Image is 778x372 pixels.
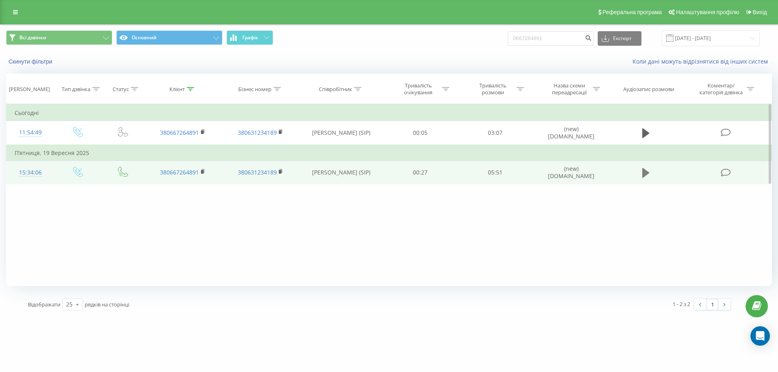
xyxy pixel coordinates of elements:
[673,300,690,308] div: 1 - 2 з 2
[242,35,258,40] span: Графік
[227,30,273,45] button: Графік
[319,86,352,93] div: Співробітник
[15,125,46,140] div: 11:54:49
[299,161,383,184] td: [PERSON_NAME] (SIP)
[383,121,457,145] td: 00:05
[113,86,129,93] div: Статус
[6,105,772,121] td: Сьогодні
[676,9,739,15] span: Налаштування профілю
[62,86,90,93] div: Тип дзвінка
[6,145,772,161] td: П’ятниця, 19 Вересня 2025
[238,86,271,93] div: Бізнес номер
[750,326,770,346] div: Open Intercom Messenger
[66,300,73,308] div: 25
[238,168,277,176] a: 380631234189
[598,31,641,46] button: Експорт
[19,34,46,41] span: Всі дзвінки
[160,168,199,176] a: 380667264891
[623,86,674,93] div: Аудіозапис розмови
[706,299,718,310] a: 1
[6,58,56,65] button: Скинути фільтри
[85,301,129,308] span: рядків на сторінці
[116,30,222,45] button: Основний
[532,161,610,184] td: (new) [DOMAIN_NAME]
[457,161,532,184] td: 05:51
[532,121,610,145] td: (new) [DOMAIN_NAME]
[9,86,50,93] div: [PERSON_NAME]
[753,9,767,15] span: Вихід
[299,121,383,145] td: [PERSON_NAME] (SIP)
[697,82,745,96] div: Коментар/категорія дзвінка
[15,165,46,181] div: 15:34:06
[547,82,591,96] div: Назва схеми переадресації
[508,31,594,46] input: Пошук за номером
[383,161,457,184] td: 00:27
[457,121,532,145] td: 03:07
[238,129,277,136] a: 380631234189
[28,301,60,308] span: Відображати
[397,82,440,96] div: Тривалість очікування
[6,30,112,45] button: Всі дзвінки
[169,86,185,93] div: Клієнт
[633,57,772,65] a: Коли дані можуть відрізнятися вiд інших систем
[160,129,199,136] a: 380667264891
[603,9,662,15] span: Реферальна програма
[471,82,515,96] div: Тривалість розмови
